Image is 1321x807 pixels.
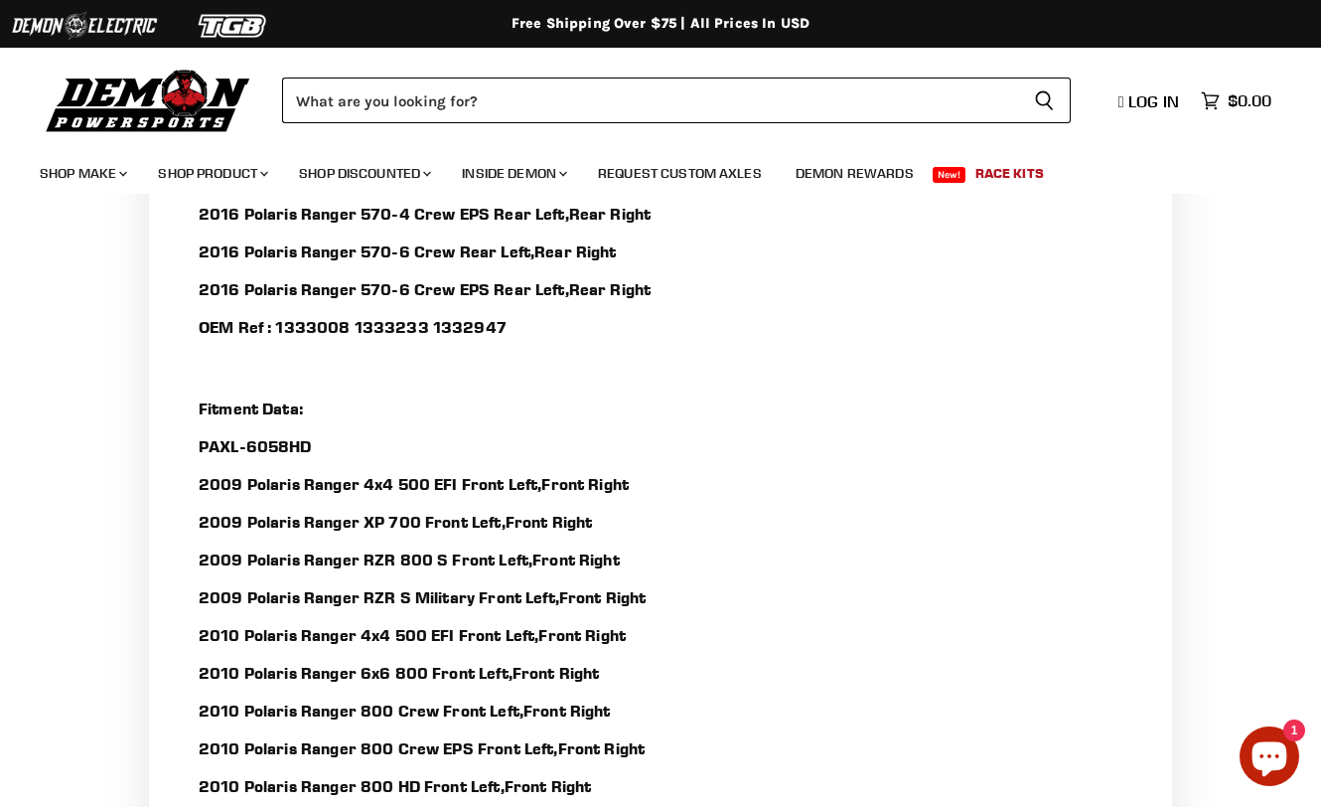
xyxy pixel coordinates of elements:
p: 2009 Polaris Ranger RZR 800 S Front Left,Front Right [199,549,1122,570]
p: 2010 Polaris Ranger 800 Crew EPS Front Left,Front Right [199,737,1122,759]
p: Fitment Data: [199,398,1122,419]
a: Demon Rewards [781,153,929,194]
inbox-online-store-chat: Shopify online store chat [1234,726,1305,791]
p: PAXL-6058HD [199,435,1122,457]
a: Shop Make [25,153,139,194]
img: Demon Electric Logo 2 [10,7,159,45]
img: Demon Powersports [40,65,257,135]
p: 2010 Polaris Ranger 800 Crew Front Left,Front Right [199,700,1122,722]
a: Race Kits [960,153,1059,194]
img: TGB Logo 2 [159,7,308,45]
p: 2016 Polaris Ranger 570-6 Crew EPS Rear Left,Rear Right [199,278,1122,300]
span: Log in [1128,91,1179,111]
a: Request Custom Axles [583,153,777,194]
p: 2009 Polaris Ranger 4x4 500 EFI Front Left,Front Right [199,473,1122,495]
p: 2009 Polaris Ranger XP 700 Front Left,Front Right [199,511,1122,533]
input: Search [282,78,1018,123]
a: Shop Discounted [284,153,443,194]
p: 2010 Polaris Ranger 6x6 800 Front Left,Front Right [199,662,1122,684]
p: 2016 Polaris Ranger 570-4 Crew EPS Rear Left,Rear Right [199,203,1122,225]
a: Inside Demon [447,153,579,194]
form: Product [282,78,1071,123]
p: 2010 Polaris Ranger 800 HD Front Left,Front Right [199,775,1122,797]
p: 2016 Polaris Ranger 570-6 Crew Rear Left,Rear Right [199,241,1122,262]
span: New! [933,167,966,183]
a: Shop Product [143,153,280,194]
ul: Main menu [25,145,1266,194]
button: Search [1018,78,1071,123]
a: $0.00 [1191,86,1281,115]
p: 2010 Polaris Ranger 4x4 500 EFI Front Left,Front Right [199,624,1122,646]
span: $0.00 [1228,91,1271,110]
p: 2009 Polaris Ranger RZR S Military Front Left,Front Right [199,586,1122,608]
a: Log in [1109,92,1191,110]
p: OEM Ref : 1333008 1333233 1332947 [199,316,1122,338]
